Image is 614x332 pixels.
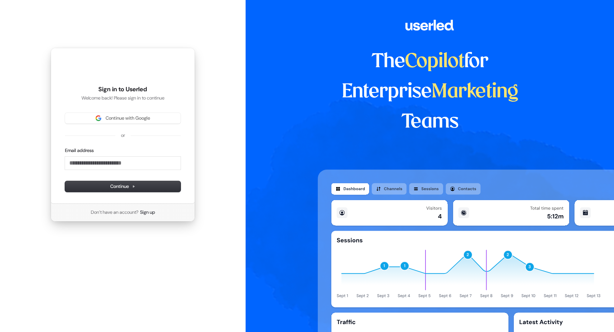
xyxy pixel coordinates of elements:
[140,209,155,216] a: Sign up
[65,181,181,192] button: Continue
[405,52,464,71] span: Copilot
[106,115,150,121] span: Continue with Google
[121,132,125,139] p: or
[65,85,181,94] h1: Sign in to Userled
[110,183,135,190] span: Continue
[432,83,518,101] span: Marketing
[96,115,101,121] img: Sign in with Google
[65,147,94,154] label: Email address
[65,113,181,124] button: Sign in with GoogleContinue with Google
[91,209,139,216] span: Don’t have an account?
[318,47,542,137] h1: The for Enterprise Teams
[65,95,181,101] p: Welcome back! Please sign in to continue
